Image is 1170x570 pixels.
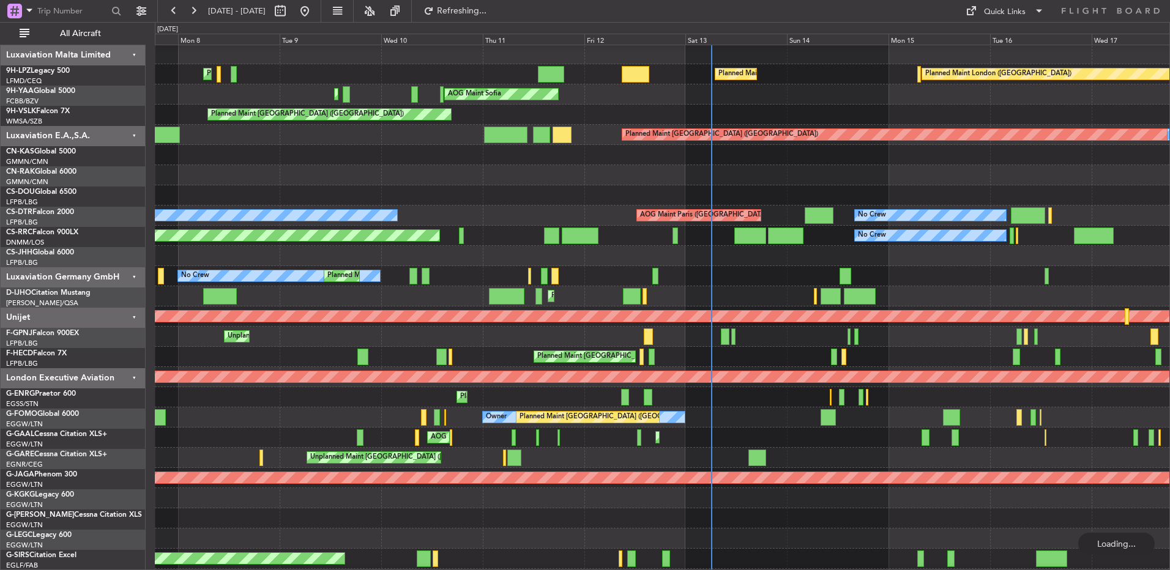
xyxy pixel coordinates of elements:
div: Planned Maint [GEOGRAPHIC_DATA] ([GEOGRAPHIC_DATA]) [718,65,911,83]
span: CS-DTR [6,209,32,216]
span: G-JAGA [6,471,34,478]
span: CS-JHH [6,249,32,256]
a: EGGW/LTN [6,500,43,509]
div: Planned Maint [GEOGRAPHIC_DATA] ([GEOGRAPHIC_DATA]) [551,287,744,305]
span: G-GAAL [6,431,34,438]
a: LFPB/LBG [6,359,38,368]
a: EGGW/LTN [6,440,43,449]
div: Planned Maint [GEOGRAPHIC_DATA] ([GEOGRAPHIC_DATA]) [537,347,730,366]
a: CS-DTRFalcon 2000 [6,209,74,216]
a: G-LEGCLegacy 600 [6,531,72,539]
a: EGLF/FAB [6,561,38,570]
a: CS-DOUGlobal 6500 [6,188,76,196]
div: Planned Maint [GEOGRAPHIC_DATA] ([GEOGRAPHIC_DATA]) [659,428,852,446]
a: G-FOMOGlobal 6000 [6,410,79,418]
a: EGGW/LTN [6,541,43,550]
div: Planned Maint Mugla ([GEOGRAPHIC_DATA]) [338,85,480,103]
div: Wed 10 [381,34,483,45]
span: G-GARE [6,451,34,458]
div: Owner [486,408,507,426]
div: Mon 15 [889,34,990,45]
span: CS-DOU [6,188,35,196]
div: No Crew [858,226,886,245]
div: AOG Maint Paris ([GEOGRAPHIC_DATA]) [640,206,769,224]
div: Quick Links [984,6,1026,18]
button: All Aircraft [13,24,133,43]
span: F-GPNJ [6,330,32,337]
a: G-[PERSON_NAME]Cessna Citation XLS [6,511,142,519]
div: AOG Maint Sofia [448,85,501,103]
span: G-LEGC [6,531,32,539]
div: Planned Maint London ([GEOGRAPHIC_DATA]) [925,65,1071,83]
div: Tue 16 [990,34,1092,45]
div: Sat 13 [685,34,787,45]
div: Thu 11 [483,34,584,45]
a: LFPB/LBG [6,198,38,207]
span: G-ENRG [6,390,35,398]
a: GMMN/CMN [6,157,48,166]
span: D-IJHO [6,289,31,297]
span: G-FOMO [6,410,37,418]
span: G-KGKG [6,491,35,498]
a: EGNR/CEG [6,460,43,469]
div: Sun 14 [787,34,889,45]
input: Trip Number [37,2,108,20]
span: 9H-VSLK [6,108,36,115]
a: [PERSON_NAME]/QSA [6,298,78,308]
a: F-HECDFalcon 7X [6,350,67,357]
a: LFPB/LBG [6,339,38,348]
div: No Crew [181,267,209,285]
a: G-GARECessna Citation XLS+ [6,451,107,458]
a: EGGW/LTN [6,420,43,429]
div: Loading... [1078,533,1155,555]
div: Unplanned Maint [GEOGRAPHIC_DATA] ([PERSON_NAME] Intl) [310,448,509,467]
a: EGSS/STN [6,399,39,409]
a: CS-JHHGlobal 6000 [6,249,74,256]
a: G-KGKGLegacy 600 [6,491,74,498]
button: Quick Links [959,1,1050,21]
a: DNMM/LOS [6,238,44,247]
div: AOG Maint [PERSON_NAME] [431,428,524,446]
div: No Crew [858,206,886,224]
a: G-SIRSCitation Excel [6,552,76,559]
div: Mon 8 [178,34,280,45]
span: CN-RAK [6,168,35,176]
a: EGGW/LTN [6,480,43,489]
span: 9H-LPZ [6,67,31,75]
div: Unplanned Maint [PERSON_NAME] [228,327,338,346]
div: Planned Maint [GEOGRAPHIC_DATA] ([GEOGRAPHIC_DATA]) [211,105,404,124]
span: CS-RRC [6,229,32,236]
span: CN-KAS [6,148,34,155]
a: FCBB/BZV [6,97,39,106]
a: 9H-LPZLegacy 500 [6,67,70,75]
div: Planned Maint [GEOGRAPHIC_DATA] ([GEOGRAPHIC_DATA]) [207,65,400,83]
span: F-HECD [6,350,33,357]
div: Fri 12 [584,34,686,45]
a: 9H-YAAGlobal 5000 [6,87,75,95]
a: WMSA/SZB [6,117,42,126]
div: Planned Maint [GEOGRAPHIC_DATA] ([GEOGRAPHIC_DATA]) [460,388,653,406]
span: G-SIRS [6,552,29,559]
div: [DATE] [157,24,178,35]
a: F-GPNJFalcon 900EX [6,330,79,337]
span: [DATE] - [DATE] [208,6,266,17]
a: GMMN/CMN [6,177,48,187]
a: CN-RAKGlobal 6000 [6,168,76,176]
div: Planned Maint [GEOGRAPHIC_DATA] ([GEOGRAPHIC_DATA]) [327,267,520,285]
div: Tue 9 [280,34,381,45]
a: LFMD/CEQ [6,76,42,86]
a: CN-KASGlobal 5000 [6,148,76,155]
div: Planned Maint [GEOGRAPHIC_DATA] ([GEOGRAPHIC_DATA]) [625,125,818,144]
a: LFPB/LBG [6,218,38,227]
a: EGGW/LTN [6,520,43,530]
span: All Aircraft [32,29,129,38]
a: D-IJHOCitation Mustang [6,289,91,297]
a: 9H-VSLKFalcon 7X [6,108,70,115]
a: CS-RRCFalcon 900LX [6,229,78,236]
span: Refreshing... [436,7,488,15]
div: Planned Maint [GEOGRAPHIC_DATA] ([GEOGRAPHIC_DATA]) [520,408,712,426]
a: G-GAALCessna Citation XLS+ [6,431,107,438]
a: G-ENRGPraetor 600 [6,390,76,398]
span: G-[PERSON_NAME] [6,511,74,519]
span: 9H-YAA [6,87,34,95]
